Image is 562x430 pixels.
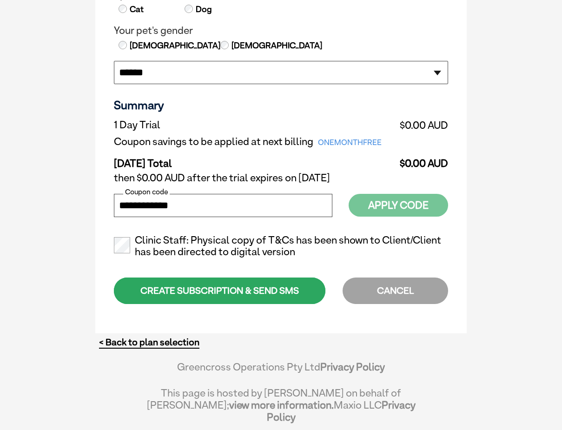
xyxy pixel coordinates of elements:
legend: Your pet's gender [114,25,448,37]
span: ONEMONTHFREE [313,136,386,149]
button: Apply Code [349,194,448,217]
a: Privacy Policy [320,361,385,373]
td: 1 Day Trial [114,117,396,133]
td: Coupon savings to be applied at next billing [114,133,396,150]
td: $0.00 AUD [396,117,448,133]
label: Coupon code [123,188,170,196]
td: $0.00 AUD [396,150,448,170]
label: Clinic Staff: Physical copy of T&Cs has been shown to Client/Client has been directed to digital ... [114,234,448,258]
td: then $0.00 AUD after the trial expires on [DATE] [114,170,448,186]
div: This page is hosted by [PERSON_NAME] on behalf of [PERSON_NAME]; Maxio LLC [146,382,416,423]
h3: Summary [114,98,448,112]
a: < Back to plan selection [99,337,199,348]
div: Greencross Operations Pty Ltd [146,361,416,382]
a: Privacy Policy [267,399,416,423]
a: view more information. [229,399,334,411]
td: [DATE] Total [114,150,396,170]
input: Clinic Staff: Physical copy of T&Cs has been shown to Client/Client has been directed to digital ... [114,237,130,253]
div: CANCEL [343,278,448,304]
div: CREATE SUBSCRIPTION & SEND SMS [114,278,325,304]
